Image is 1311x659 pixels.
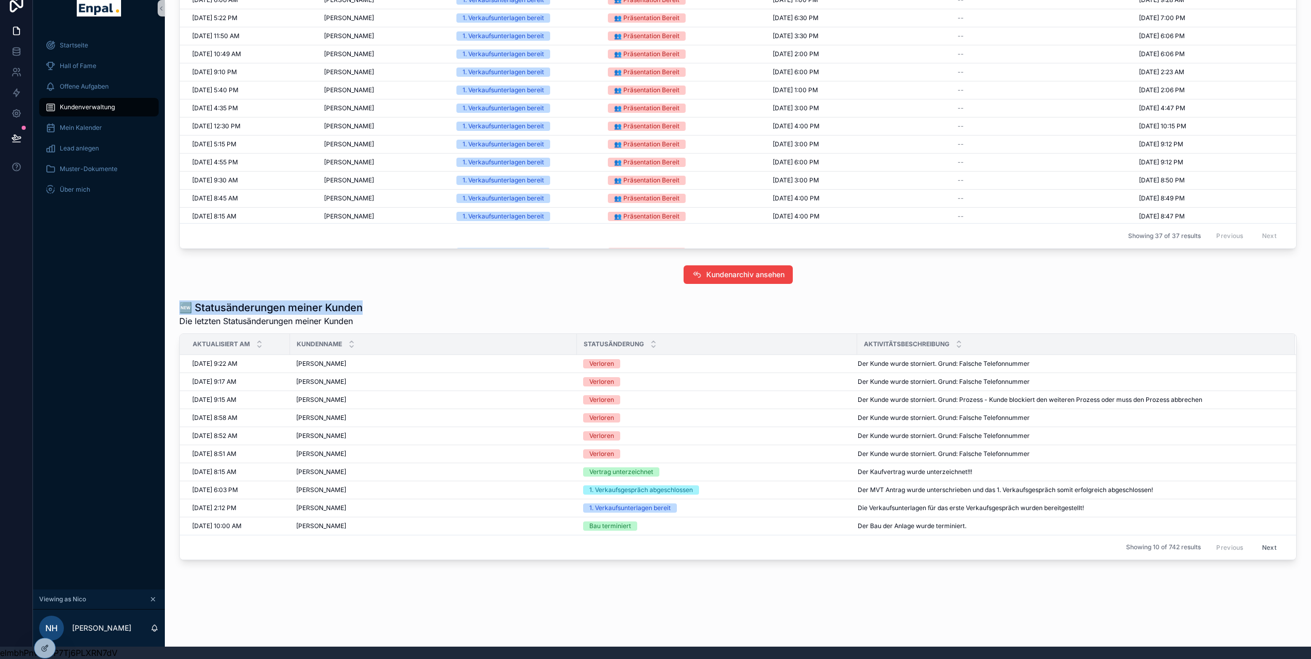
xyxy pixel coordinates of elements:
[179,315,363,327] span: Die letzten Statusänderungen meiner Kunden
[773,212,820,221] span: [DATE] 4:00 PM
[463,31,544,41] div: 1. Verkaufsunterlagen bereit
[858,486,1153,494] span: Der MVT Antrag wurde unterschrieben und das 1. Verkaufsgespräch somit erfolgreich abgeschlossen!
[1139,140,1283,148] a: [DATE] 9:12 PM
[773,176,819,184] span: [DATE] 3:00 PM
[324,14,374,22] span: [PERSON_NAME]
[192,158,238,166] span: [DATE] 4:55 PM
[589,359,614,368] div: Verloren
[456,122,595,131] a: 1. Verkaufsunterlagen bereit
[324,140,374,148] span: [PERSON_NAME]
[324,50,444,58] a: [PERSON_NAME]
[456,67,595,77] a: 1. Verkaufsunterlagen bereit
[1139,32,1185,40] span: [DATE] 6:06 PM
[858,504,1084,512] span: Die Verkaufsunterlagen für das erste Verkaufsgespräch wurden bereitgestellt!
[614,194,679,203] div: 👥 Präsentation Bereit
[958,122,964,130] span: --
[463,140,544,149] div: 1. Verkaufsunterlagen bereit
[60,103,115,111] span: Kundenverwaltung
[608,31,760,41] a: 👥 Präsentation Bereit
[39,139,159,158] a: Lead anlegen
[296,396,346,404] span: [PERSON_NAME]
[324,50,374,58] span: [PERSON_NAME]
[773,140,819,148] span: [DATE] 3:00 PM
[958,32,1132,40] a: --
[192,468,236,476] span: [DATE] 8:15 AM
[608,67,760,77] a: 👥 Präsentation Bereit
[1139,104,1185,112] span: [DATE] 4:47 PM
[1139,194,1185,202] span: [DATE] 8:49 PM
[192,68,237,76] span: [DATE] 9:10 PM
[39,98,159,116] a: Kundenverwaltung
[192,32,240,40] span: [DATE] 11:50 AM
[192,14,312,22] a: [DATE] 5:22 PM
[614,212,679,221] div: 👥 Präsentation Bereit
[39,57,159,75] a: Hall of Fame
[608,86,760,95] a: 👥 Präsentation Bereit
[324,86,444,94] a: [PERSON_NAME]
[773,158,819,166] span: [DATE] 6:00 PM
[589,503,671,513] div: 1. Verkaufsunterlagen bereit
[858,360,1030,368] span: Der Kunde wurde storniert. Grund: Falsche Telefonnummer
[192,486,238,494] span: [DATE] 6:03 PM
[589,395,614,404] div: Verloren
[192,212,312,221] a: [DATE] 8:15 AM
[1139,86,1283,94] a: [DATE] 2:06 PM
[296,486,346,494] span: [PERSON_NAME]
[958,104,964,112] span: --
[614,104,679,113] div: 👥 Präsentation Bereit
[192,504,236,512] span: [DATE] 2:12 PM
[858,450,1030,458] span: Der Kunde wurde storniert. Grund: Falsche Telefonnummer
[864,340,949,348] span: Aktivitätsbeschreibung
[192,104,312,112] a: [DATE] 4:35 PM
[773,68,945,76] a: [DATE] 6:00 PM
[1139,14,1185,22] span: [DATE] 7:00 PM
[958,32,964,40] span: --
[958,212,1132,221] a: --
[589,377,614,386] div: Verloren
[614,86,679,95] div: 👥 Präsentation Bereit
[589,485,693,495] div: 1. Verkaufsgespräch abgeschlossen
[324,212,444,221] a: [PERSON_NAME]
[773,32,819,40] span: [DATE] 3:30 PM
[324,68,444,76] a: [PERSON_NAME]
[958,14,964,22] span: --
[463,176,544,185] div: 1. Verkaufsunterlagen bereit
[958,86,1132,94] a: --
[614,122,679,131] div: 👥 Präsentation Bereit
[192,140,312,148] a: [DATE] 5:15 PM
[589,521,631,531] div: Bau terminiert
[192,194,312,202] a: [DATE] 8:45 AM
[296,432,346,440] span: [PERSON_NAME]
[608,140,760,149] a: 👥 Präsentation Bereit
[192,450,236,458] span: [DATE] 8:51 AM
[1139,68,1283,76] a: [DATE] 2:23 AM
[706,269,785,280] span: Kundenarchiv ansehen
[324,104,374,112] span: [PERSON_NAME]
[958,194,964,202] span: --
[192,432,237,440] span: [DATE] 8:52 AM
[192,50,312,58] a: [DATE] 10:49 AM
[456,31,595,41] a: 1. Verkaufsunterlagen bereit
[456,176,595,185] a: 1. Verkaufsunterlagen bereit
[72,623,131,633] p: [PERSON_NAME]
[614,176,679,185] div: 👥 Präsentation Bereit
[324,194,374,202] span: [PERSON_NAME]
[858,468,972,476] span: Der Kaufvertrag wurde unterzeichnet!!!
[608,13,760,23] a: 👥 Präsentation Bereit
[324,104,444,112] a: [PERSON_NAME]
[608,212,760,221] a: 👥 Präsentation Bereit
[958,140,1132,148] a: --
[1139,158,1183,166] span: [DATE] 9:12 PM
[773,140,945,148] a: [DATE] 3:00 PM
[456,104,595,113] a: 1. Verkaufsunterlagen bereit
[39,180,159,199] a: Über mich
[324,140,444,148] a: [PERSON_NAME]
[858,378,1030,386] span: Der Kunde wurde storniert. Grund: Falsche Telefonnummer
[1139,158,1283,166] a: [DATE] 9:12 PM
[192,68,312,76] a: [DATE] 9:10 PM
[773,122,945,130] a: [DATE] 4:00 PM
[60,62,96,70] span: Hall of Fame
[192,50,241,58] span: [DATE] 10:49 AM
[773,68,819,76] span: [DATE] 6:00 PM
[858,396,1202,404] span: Der Kunde wurde storniert. Grund: Prozess - Kunde blockiert den weiteren Prozess oder muss den Pr...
